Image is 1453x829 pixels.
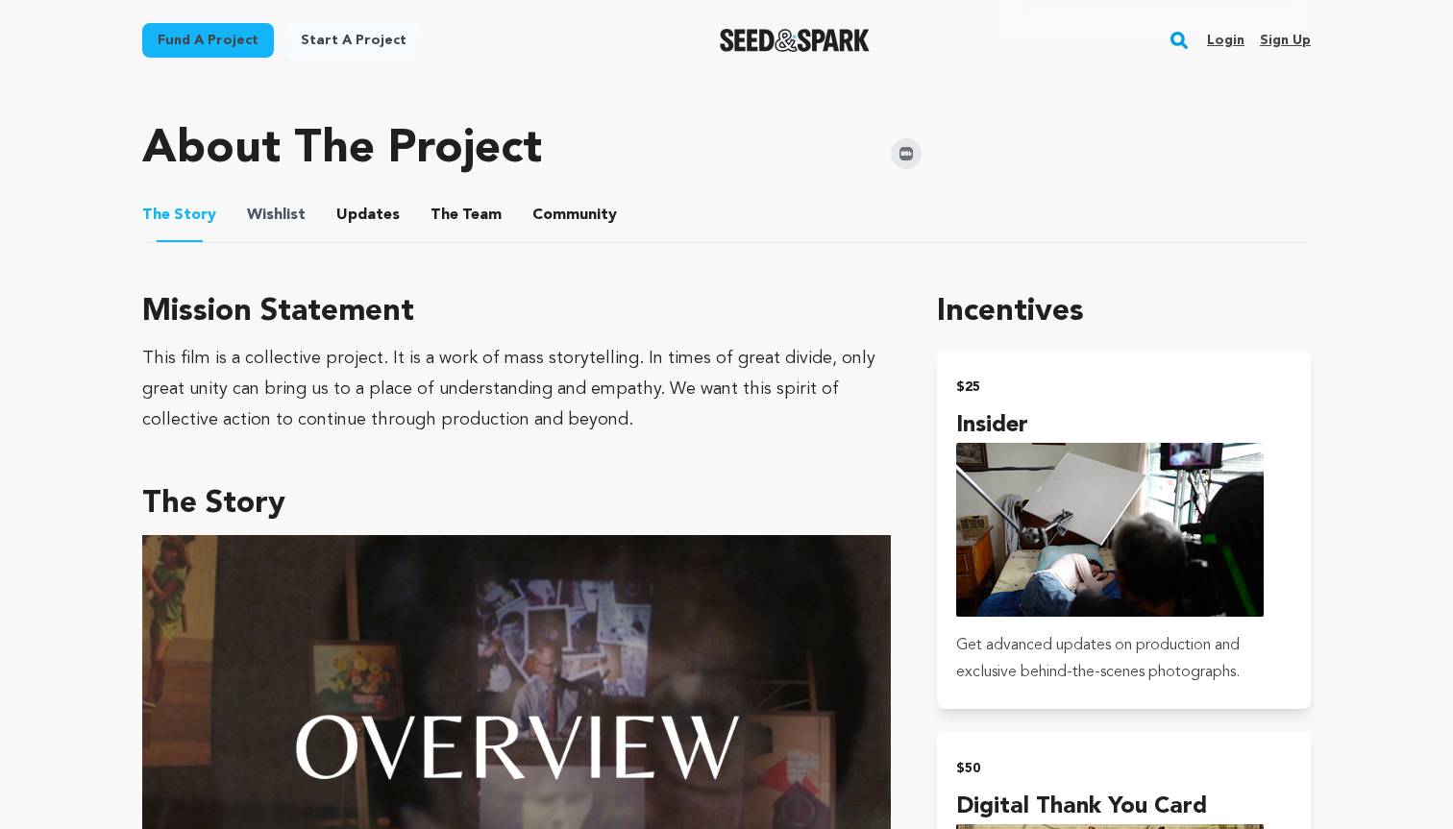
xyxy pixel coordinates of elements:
[891,138,922,169] img: Seed&Spark IMDB Icon
[431,204,502,227] span: Team
[431,204,458,227] span: The
[247,204,306,227] span: Wishlist
[1207,25,1244,56] a: Login
[142,204,216,227] span: Story
[532,204,617,227] span: Community
[142,343,891,435] div: This film is a collective project. It is a work of mass storytelling. In times of great divide, o...
[956,374,1292,401] h2: $25
[142,127,542,173] h1: About The Project
[956,790,1292,824] h4: Digital Thank You Card
[720,29,871,52] a: Seed&Spark Homepage
[142,481,891,527] h3: The Story
[1260,25,1311,56] a: Sign up
[142,204,170,227] span: The
[285,23,422,58] a: Start a project
[956,408,1292,443] h4: Insider
[937,351,1311,709] button: $25 Insider incentive Get advanced updates on production and exclusive behind-the-scenes photogra...
[956,632,1292,686] p: Get advanced updates on production and exclusive behind-the-scenes photographs.
[142,23,274,58] a: Fund a project
[142,289,891,335] h3: Mission Statement
[336,204,400,227] span: Updates
[956,443,1264,617] img: incentive
[937,289,1311,335] h1: Incentives
[956,755,1292,782] h2: $50
[720,29,871,52] img: Seed&Spark Logo Dark Mode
